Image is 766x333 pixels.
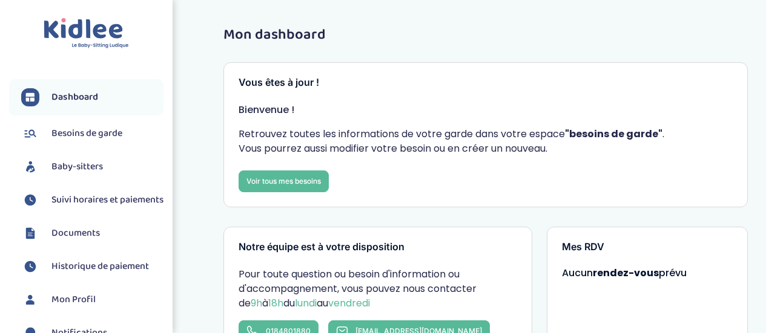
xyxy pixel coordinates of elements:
[44,18,129,49] img: logo.svg
[21,257,163,276] a: Historique de paiement
[295,296,317,310] span: lundi
[239,170,329,192] a: Voir tous mes besoins
[21,191,163,209] a: Suivi horaires et paiements
[239,77,733,88] h3: Vous êtes à jour !
[51,126,122,141] span: Besoins de garde
[21,124,39,143] img: besoin.svg
[51,259,149,274] span: Historique de paiement
[268,296,283,310] span: 18h
[21,224,39,242] img: documents.svg
[328,296,370,310] span: vendredi
[21,88,39,106] img: dashboard.svg
[239,267,517,311] p: Pour toute question ou besoin d'information ou d'accompagnement, vous pouvez nous contacter de à ...
[51,160,103,174] span: Baby-sitters
[51,193,163,207] span: Suivi horaires et paiements
[239,103,733,117] p: Bienvenue !
[223,27,748,43] h1: Mon dashboard
[51,226,100,241] span: Documents
[239,127,733,156] p: Retrouvez toutes les informations de votre garde dans votre espace . Vous pourrez aussi modifier ...
[562,242,733,253] h3: Mes RDV
[21,291,163,309] a: Mon Profil
[565,127,662,141] strong: "besoins de garde"
[21,158,39,176] img: babysitters.svg
[21,291,39,309] img: profil.svg
[21,257,39,276] img: suivihoraire.svg
[21,224,163,242] a: Documents
[51,90,98,105] span: Dashboard
[593,266,659,280] strong: rendez-vous
[239,242,517,253] h3: Notre équipe est à votre disposition
[21,124,163,143] a: Besoins de garde
[21,158,163,176] a: Baby-sitters
[51,293,96,307] span: Mon Profil
[562,266,687,280] span: Aucun prévu
[21,191,39,209] img: suivihoraire.svg
[251,296,262,310] span: 9h
[21,88,163,106] a: Dashboard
